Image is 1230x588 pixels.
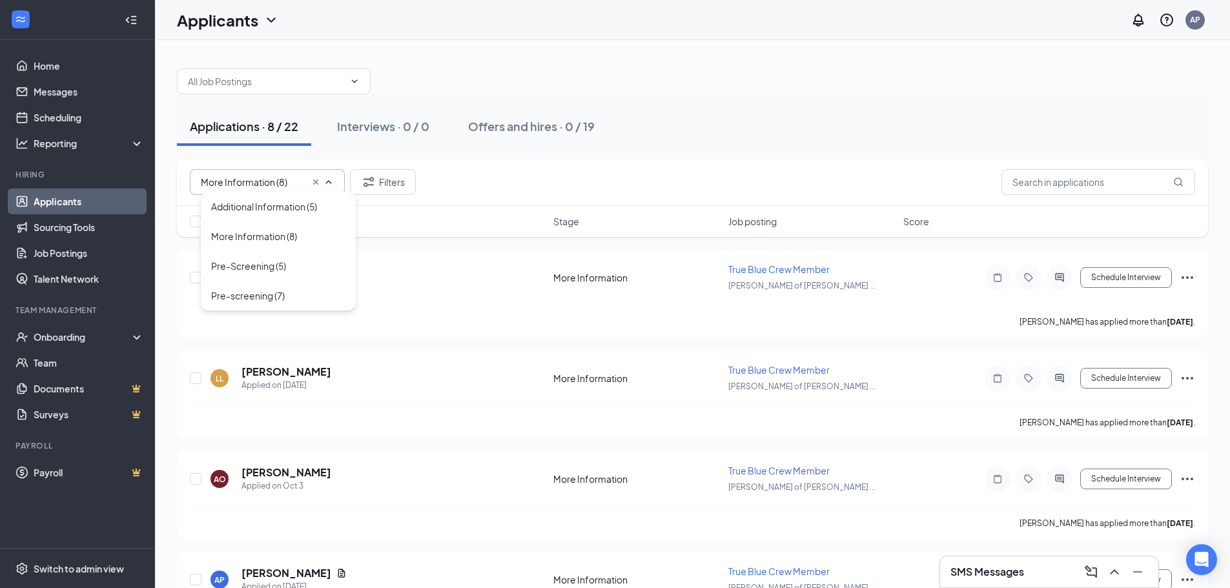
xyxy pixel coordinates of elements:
[1180,572,1195,587] svg: Ellipses
[553,472,721,485] div: More Information
[214,574,225,585] div: AP
[468,118,595,134] div: Offers and hires · 0 / 19
[1180,370,1195,386] svg: Ellipses
[34,562,124,575] div: Switch to admin view
[177,9,258,31] h1: Applicants
[1107,564,1122,580] svg: ChevronUp
[311,177,321,187] svg: Cross
[728,565,830,577] span: True Blue Crew Member
[241,566,331,580] h5: [PERSON_NAME]
[1020,417,1195,428] p: [PERSON_NAME] has applied more than .
[1127,562,1148,582] button: Minimize
[34,350,144,376] a: Team
[216,373,223,384] div: LL
[336,568,347,578] svg: Document
[1080,368,1172,389] button: Schedule Interview
[1083,564,1099,580] svg: ComposeMessage
[1167,418,1193,427] b: [DATE]
[263,12,279,28] svg: ChevronDown
[34,105,144,130] a: Scheduling
[15,305,141,316] div: Team Management
[1180,270,1195,285] svg: Ellipses
[728,281,876,290] span: [PERSON_NAME] of [PERSON_NAME] ...
[1131,12,1146,28] svg: Notifications
[1104,562,1125,582] button: ChevronUp
[1052,373,1067,383] svg: ActiveChat
[1020,518,1195,529] p: [PERSON_NAME] has applied more than .
[15,440,141,451] div: Payroll
[553,215,579,228] span: Stage
[34,188,144,214] a: Applicants
[241,365,331,379] h5: [PERSON_NAME]
[34,137,145,150] div: Reporting
[34,79,144,105] a: Messages
[1159,12,1174,28] svg: QuestionInfo
[34,53,144,79] a: Home
[15,562,28,575] svg: Settings
[241,465,331,480] h5: [PERSON_NAME]
[211,199,317,214] div: Additional Information (5)
[1052,474,1067,484] svg: ActiveChat
[241,379,331,392] div: Applied on [DATE]
[553,271,721,284] div: More Information
[1001,169,1195,195] input: Search in applications
[201,175,305,189] input: All Stages
[211,259,286,273] div: Pre-Screening (5)
[1052,272,1067,283] svg: ActiveChat
[211,289,285,303] div: Pre-screening (7)
[990,373,1005,383] svg: Note
[728,381,876,391] span: [PERSON_NAME] of [PERSON_NAME] ...
[1020,316,1195,327] p: [PERSON_NAME] has applied more than .
[1186,544,1217,575] div: Open Intercom Messenger
[241,480,331,492] div: Applied on Oct 3
[553,573,721,586] div: More Information
[728,263,830,275] span: True Blue Crew Member
[190,118,298,134] div: Applications · 8 / 22
[728,482,876,492] span: [PERSON_NAME] of [PERSON_NAME] ...
[1080,267,1172,288] button: Schedule Interview
[350,169,416,195] button: Filter Filters
[1180,471,1195,487] svg: Ellipses
[34,460,144,485] a: PayrollCrown
[14,13,27,26] svg: WorkstreamLogo
[34,376,144,401] a: DocumentsCrown
[1167,518,1193,528] b: [DATE]
[903,215,929,228] span: Score
[728,364,830,376] span: True Blue Crew Member
[1167,317,1193,327] b: [DATE]
[1081,562,1102,582] button: ComposeMessage
[15,330,28,343] svg: UserCheck
[337,118,429,134] div: Interviews · 0 / 0
[34,401,144,427] a: SurveysCrown
[15,169,141,180] div: Hiring
[950,565,1024,579] h3: SMS Messages
[188,74,344,88] input: All Job Postings
[1021,373,1036,383] svg: Tag
[1080,469,1172,489] button: Schedule Interview
[211,229,297,243] div: More Information (8)
[15,137,28,150] svg: Analysis
[34,330,133,343] div: Onboarding
[728,465,830,476] span: True Blue Crew Member
[361,174,376,190] svg: Filter
[553,372,721,385] div: More Information
[214,474,226,485] div: AO
[990,272,1005,283] svg: Note
[125,14,138,26] svg: Collapse
[34,240,144,266] a: Job Postings
[1173,177,1184,187] svg: MagnifyingGlass
[1130,564,1145,580] svg: Minimize
[1190,14,1200,25] div: AP
[349,76,360,86] svg: ChevronDown
[323,177,334,187] svg: ChevronUp
[990,474,1005,484] svg: Note
[34,266,144,292] a: Talent Network
[1021,272,1036,283] svg: Tag
[1021,474,1036,484] svg: Tag
[728,215,777,228] span: Job posting
[34,214,144,240] a: Sourcing Tools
